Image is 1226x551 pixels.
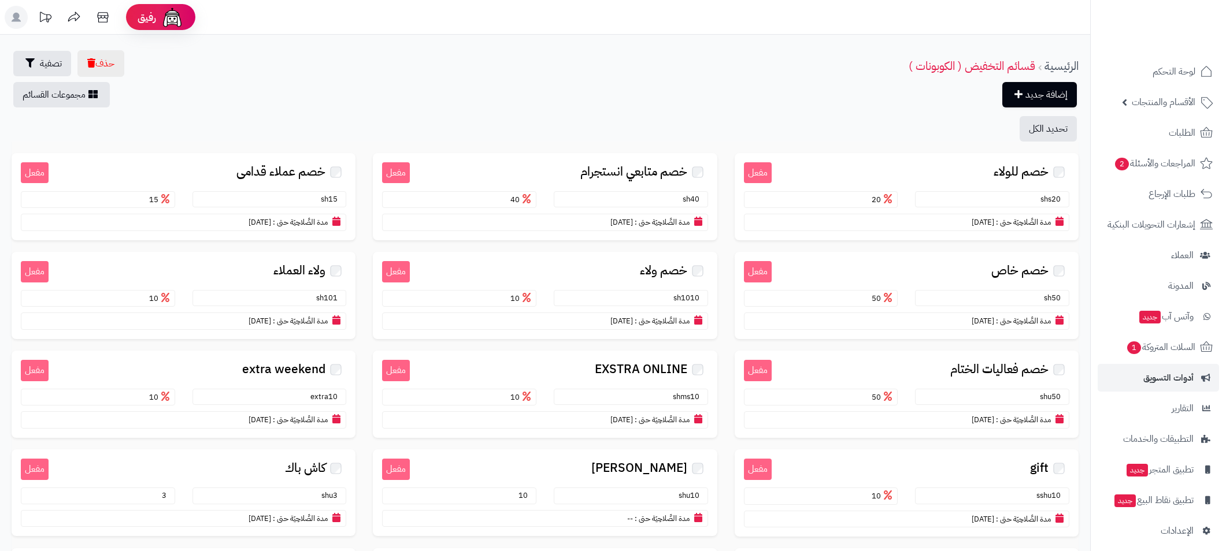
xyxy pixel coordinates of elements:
span: الإعدادات [1161,523,1194,539]
a: إشعارات التحويلات البنكية [1098,211,1219,239]
span: رفيق [138,10,156,24]
small: مفعل [744,360,772,381]
small: مدة الصَّلاحِيَة حتى : [996,513,1051,524]
span: تطبيق نقاط البيع [1113,492,1194,508]
span: 3 [162,490,172,501]
span: خصم للولاء [994,165,1049,178]
span: 50 [872,293,895,304]
span: [DATE] [249,217,271,228]
span: السلات المتروكة [1126,339,1195,355]
span: 2 [1114,158,1129,171]
span: [DATE] [610,315,633,326]
a: مفعل خصم ولاء sh1010 10 مدة الصَّلاحِيَة حتى : [DATE] [373,252,717,339]
span: 40 [510,194,534,205]
span: [DATE] [249,315,271,326]
span: [DATE] [972,217,994,228]
span: 10 [518,490,534,501]
small: مفعل [744,261,772,282]
small: extra10 [310,391,343,402]
span: 10 [149,392,172,403]
a: التقارير [1098,394,1219,422]
small: shs20 [1040,193,1066,204]
a: مفعل gift sshu10 10 مدة الصَّلاحِيَة حتى : [DATE] [735,449,1079,537]
a: الرئيسية [1044,57,1079,75]
small: مدة الصَّلاحِيَة حتى : [635,217,690,228]
span: الطلبات [1169,125,1195,141]
small: مدة الصَّلاحِيَة حتى : [996,414,1051,425]
a: السلات المتروكة1 [1098,333,1219,361]
small: مدة الصَّلاحِيَة حتى : [635,315,690,326]
span: 50 [872,392,895,403]
small: sh1010 [673,292,705,303]
small: مدة الصَّلاحِيَة حتى : [996,217,1051,228]
a: الطلبات [1098,119,1219,147]
span: -- [627,513,633,524]
span: [DATE] [249,513,271,524]
small: مفعل [21,162,49,184]
span: [DATE] [610,217,633,228]
small: مفعل [744,459,772,480]
span: طلبات الإرجاع [1149,186,1195,202]
span: [PERSON_NAME] [591,461,687,475]
small: shu50 [1040,391,1066,402]
span: كاش باك [285,461,325,475]
a: تطبيق المتجرجديد [1098,456,1219,483]
span: 15 [149,194,172,205]
img: ai-face.png [161,6,184,29]
span: التطبيقات والخدمات [1123,431,1194,447]
span: 10 [149,293,172,304]
span: خصم فعاليات الختام [950,363,1049,376]
span: 10 [510,392,534,403]
a: وآتس آبجديد [1098,303,1219,330]
span: جديد [1139,311,1161,323]
span: gift [1030,461,1049,475]
span: لوحة التحكم [1153,64,1195,80]
span: التقارير [1172,400,1194,416]
a: المدونة [1098,272,1219,300]
span: خصم عملاء قدامى [236,165,325,178]
span: خصم متابعي انستجرام [580,165,687,178]
small: مفعل [21,360,49,381]
a: مفعل خصم فعاليات الختام shu50 50 مدة الصَّلاحِيَة حتى : [DATE] [735,351,1079,438]
span: 10 [510,293,534,304]
small: shms10 [673,391,705,402]
a: مفعل extra weekend extra10 10 مدة الصَّلاحِيَة حتى : [DATE] [12,351,355,438]
span: [DATE] [249,414,271,425]
small: مدة الصَّلاحِيَة حتى : [273,217,328,228]
small: مدة الصَّلاحِيَة حتى : [635,513,690,524]
a: قسائم التخفيض ( الكوبونات ) [909,57,1035,75]
a: إضافة جديد [1002,82,1077,107]
small: مفعل [21,261,49,282]
small: sh101 [316,292,343,303]
small: مدة الصَّلاحِيَة حتى : [273,513,328,524]
span: جديد [1114,494,1136,507]
span: العملاء [1171,247,1194,263]
a: طلبات الإرجاع [1098,180,1219,208]
span: [DATE] [972,315,994,326]
small: sh50 [1044,292,1066,303]
span: خصم خاص [991,264,1049,277]
span: إشعارات التحويلات البنكية [1108,217,1195,233]
button: تحديد الكل [1020,116,1077,142]
a: مفعل EXSTRA ONLINE shms10 10 مدة الصَّلاحِيَة حتى : [DATE] [373,351,717,438]
a: العملاء [1098,241,1219,269]
button: حذف [77,50,124,77]
span: [DATE] [972,513,994,524]
a: أدوات التسويق [1098,364,1219,392]
span: 10 [872,490,895,501]
button: تصفية [13,51,71,76]
small: مفعل [382,459,410,480]
small: مدة الصَّلاحِيَة حتى : [273,315,328,326]
a: مجموعات القسائم [13,82,110,107]
span: أدوات التسويق [1143,370,1194,386]
a: الإعدادات [1098,517,1219,545]
span: تصفية [40,57,62,70]
small: مدة الصَّلاحِيَة حتى : [273,414,328,425]
small: مفعل [744,162,772,184]
img: logo-2.png [1147,13,1215,38]
span: الأقسام والمنتجات [1132,94,1195,110]
small: sh15 [321,193,343,204]
small: مفعل [382,261,410,282]
a: المراجعات والأسئلة2 [1098,150,1219,177]
span: [DATE] [972,414,994,425]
